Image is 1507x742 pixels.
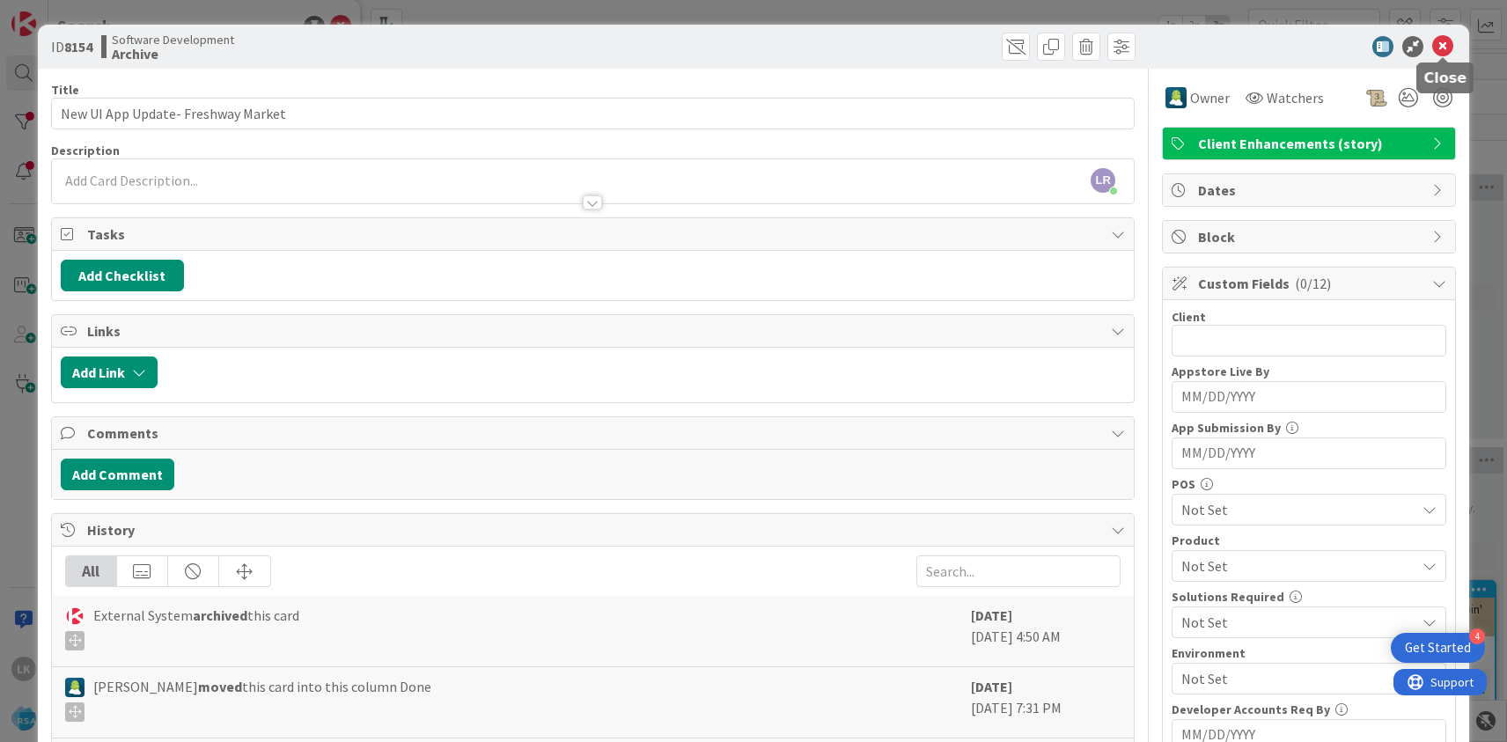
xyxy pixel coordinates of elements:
[1198,226,1423,247] span: Block
[1295,275,1331,292] span: ( 0/12 )
[64,38,92,55] b: 8154
[1405,639,1471,657] div: Get Started
[1198,133,1423,154] span: Client Enhancements (story)
[1181,668,1415,689] span: Not Set
[51,143,120,158] span: Description
[1267,87,1324,108] span: Watchers
[971,678,1012,695] b: [DATE]
[971,676,1121,729] div: [DATE] 7:31 PM
[1391,633,1485,663] div: Open Get Started checklist, remaining modules: 4
[87,320,1102,342] span: Links
[37,3,80,24] span: Support
[1091,168,1115,193] span: LR
[65,606,85,626] img: ES
[87,519,1102,540] span: History
[1469,628,1485,644] div: 4
[1181,382,1437,412] input: MM/DD/YYYY
[65,678,85,697] img: RD
[971,606,1012,624] b: [DATE]
[61,356,158,388] button: Add Link
[1198,180,1423,201] span: Dates
[1172,534,1446,547] div: Product
[1181,438,1437,468] input: MM/DD/YYYY
[1172,478,1446,490] div: POS
[1181,555,1415,577] span: Not Set
[1198,273,1423,294] span: Custom Fields
[1424,70,1467,86] h5: Close
[1172,422,1446,434] div: App Submission By
[51,36,92,57] span: ID
[198,678,242,695] b: moved
[87,422,1102,444] span: Comments
[1172,647,1446,659] div: Environment
[112,33,234,47] span: Software Development
[193,606,247,624] b: archived
[1190,87,1230,108] span: Owner
[1181,612,1415,633] span: Not Set
[112,47,234,61] b: Archive
[1172,591,1446,603] div: Solutions Required
[93,605,299,650] span: External System this card
[916,555,1121,587] input: Search...
[51,82,79,98] label: Title
[971,605,1121,658] div: [DATE] 4:50 AM
[51,98,1135,129] input: type card name here...
[1172,703,1446,716] div: Developer Accounts Req By
[1165,87,1187,108] img: RD
[1172,309,1206,325] label: Client
[61,459,174,490] button: Add Comment
[93,676,431,722] span: [PERSON_NAME] this card into this column Done
[61,260,184,291] button: Add Checklist
[1181,499,1415,520] span: Not Set
[87,224,1102,245] span: Tasks
[1172,365,1446,378] div: Appstore Live By
[66,556,117,586] div: All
